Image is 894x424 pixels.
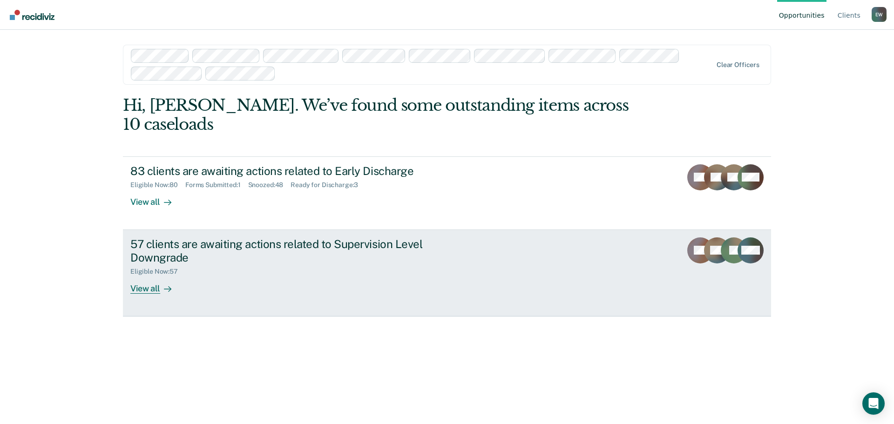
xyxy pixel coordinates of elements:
[130,181,185,189] div: Eligible Now : 80
[185,181,248,189] div: Forms Submitted : 1
[872,7,887,22] button: Profile dropdown button
[123,230,771,316] a: 57 clients are awaiting actions related to Supervision Level DowngradeEligible Now:57View all
[130,276,183,294] div: View all
[872,7,887,22] div: E W
[123,96,642,134] div: Hi, [PERSON_NAME]. We’ve found some outstanding items across 10 caseloads
[10,10,54,20] img: Recidiviz
[130,164,457,178] div: 83 clients are awaiting actions related to Early Discharge
[248,181,291,189] div: Snoozed : 48
[291,181,366,189] div: Ready for Discharge : 3
[123,156,771,230] a: 83 clients are awaiting actions related to Early DischargeEligible Now:80Forms Submitted:1Snoozed...
[130,268,185,276] div: Eligible Now : 57
[130,189,183,207] div: View all
[862,392,885,415] div: Open Intercom Messenger
[130,237,457,264] div: 57 clients are awaiting actions related to Supervision Level Downgrade
[717,61,759,69] div: Clear officers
